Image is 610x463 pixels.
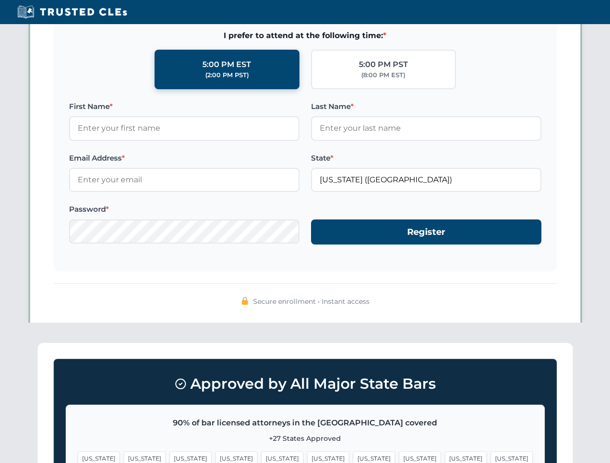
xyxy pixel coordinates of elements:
[241,297,249,305] img: 🔒
[69,101,299,112] label: First Name
[311,101,541,112] label: Last Name
[311,168,541,192] input: Arizona (AZ)
[202,58,251,71] div: 5:00 PM EST
[311,116,541,140] input: Enter your last name
[361,70,405,80] div: (8:00 PM EST)
[78,417,533,429] p: 90% of bar licensed attorneys in the [GEOGRAPHIC_DATA] covered
[69,152,299,164] label: Email Address
[311,219,541,245] button: Register
[253,296,369,307] span: Secure enrollment • Instant access
[69,29,541,42] span: I prefer to attend at the following time:
[69,168,299,192] input: Enter your email
[14,5,130,19] img: Trusted CLEs
[78,433,533,444] p: +27 States Approved
[66,371,545,397] h3: Approved by All Major State Bars
[359,58,408,71] div: 5:00 PM PST
[69,116,299,140] input: Enter your first name
[205,70,249,80] div: (2:00 PM PST)
[311,152,541,164] label: State
[69,204,299,215] label: Password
